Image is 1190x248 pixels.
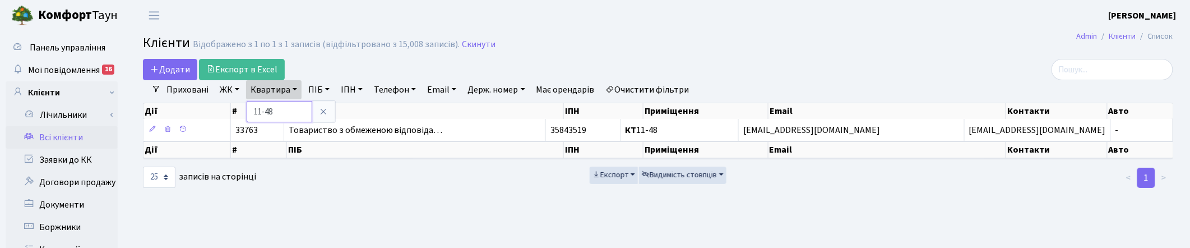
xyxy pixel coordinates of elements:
a: Мої повідомлення16 [6,59,118,81]
img: logo.png [11,4,34,27]
th: Авто [1108,103,1174,119]
th: Дії [143,103,231,119]
th: Дії [143,141,231,158]
b: [PERSON_NAME] [1109,10,1177,22]
th: Авто [1108,141,1174,158]
button: Переключити навігацію [140,6,168,25]
a: Очистити фільтри [601,80,694,99]
a: ЖК [215,80,244,99]
th: Приміщення [643,103,768,119]
th: ІПН [564,103,643,119]
th: Приміщення [643,141,768,158]
th: ПІБ [287,141,564,158]
a: Документи [6,194,118,216]
a: Договори продажу [6,171,118,194]
th: ПІБ [287,103,564,119]
a: Приховані [162,80,213,99]
th: Контакти [1006,141,1108,158]
a: Держ. номер [463,80,529,99]
select: записів на сторінці [143,167,175,188]
a: Телефон [369,80,420,99]
input: Пошук... [1052,59,1173,80]
div: Відображено з 1 по 1 з 1 записів (відфільтровано з 15,008 записів). [193,39,460,50]
button: Видимість стовпців [639,167,726,184]
span: Видимість стовпців [642,169,717,181]
th: # [231,103,287,119]
span: 35843519 [550,124,586,136]
th: Контакти [1006,103,1108,119]
a: Лічильники [13,104,118,126]
div: 16 [102,65,114,75]
span: Панель управління [30,42,105,54]
a: Квартира [246,80,302,99]
th: Email [768,103,1006,119]
span: [EMAIL_ADDRESS][DOMAIN_NAME] [969,124,1106,136]
span: Експорт [592,169,629,181]
b: Комфорт [38,6,92,24]
a: Email [423,80,461,99]
span: 11-48 [626,124,658,136]
span: Додати [150,63,190,76]
a: Скинути [462,39,496,50]
label: записів на сторінці [143,167,256,188]
th: # [231,141,287,158]
a: Боржники [6,216,118,238]
span: [EMAIL_ADDRESS][DOMAIN_NAME] [743,124,880,136]
a: Панель управління [6,36,118,59]
a: ІПН [336,80,367,99]
a: Додати [143,59,197,80]
nav: breadcrumb [1060,25,1190,48]
th: ІПН [564,141,643,158]
a: [PERSON_NAME] [1109,9,1177,22]
a: Клієнти [6,81,118,104]
a: Експорт в Excel [199,59,285,80]
span: Мої повідомлення [28,64,100,76]
span: Товариство з обмеженою відповіда… [289,124,443,136]
a: Заявки до КК [6,149,118,171]
a: ПІБ [304,80,334,99]
a: Має орендарів [532,80,599,99]
a: Всі клієнти [6,126,118,149]
b: КТ [626,124,637,136]
button: Експорт [590,167,638,184]
span: Клієнти [143,33,190,53]
li: Список [1136,30,1173,43]
a: 1 [1137,168,1155,188]
th: Email [768,141,1006,158]
span: 33763 [235,124,258,136]
span: Таун [38,6,118,25]
a: Admin [1077,30,1098,42]
a: Клієнти [1109,30,1136,42]
span: - [1115,124,1119,136]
